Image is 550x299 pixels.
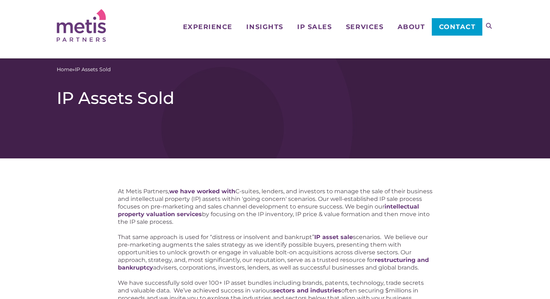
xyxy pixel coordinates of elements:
[118,187,433,226] p: At Metis Partners, C-suites, lenders, and investors to manage the sale of their business and inte...
[57,88,493,108] h1: IP Assets Sold
[183,24,232,30] span: Experience
[432,18,482,36] a: Contact
[169,188,235,195] a: we have worked with
[75,66,111,73] span: IP Assets Sold
[273,287,341,294] a: sectors and industries
[118,233,433,271] p: That same approach is used for “distress or insolvent and bankrupt” scenarios. We believe our pre...
[57,66,72,73] a: Home
[398,24,425,30] span: About
[346,24,383,30] span: Services
[57,66,111,73] span: »
[314,234,353,241] a: IP asset sale
[57,9,106,42] img: Metis Partners
[246,24,283,30] span: Insights
[297,24,332,30] span: IP Sales
[439,24,476,30] span: Contact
